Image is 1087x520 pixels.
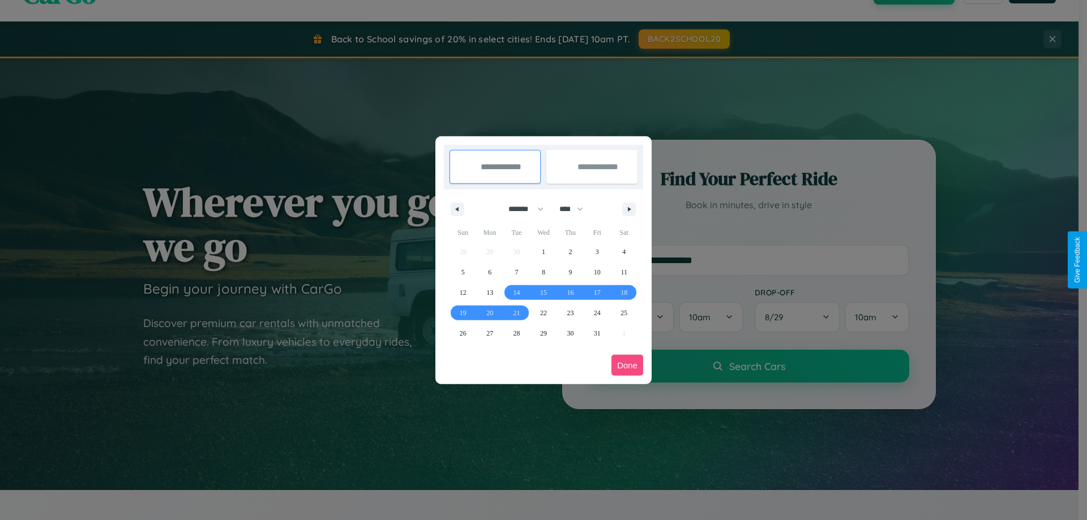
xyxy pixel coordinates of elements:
span: 27 [486,323,493,343]
button: 19 [450,303,476,323]
span: Sat [611,224,637,242]
button: Done [611,355,643,376]
span: 28 [513,323,520,343]
div: Give Feedback [1073,237,1081,283]
button: 22 [530,303,557,323]
button: 12 [450,282,476,303]
button: 30 [557,323,584,343]
button: 18 [611,282,637,303]
span: 7 [515,262,519,282]
span: 31 [594,323,601,343]
span: 26 [460,323,467,343]
span: 18 [620,282,627,303]
button: 21 [503,303,530,323]
span: 19 [460,303,467,323]
button: 28 [503,323,530,343]
button: 17 [584,282,610,303]
span: 24 [594,303,601,323]
span: 8 [542,262,545,282]
button: 13 [476,282,503,303]
span: Tue [503,224,530,242]
span: 9 [568,262,572,282]
button: 14 [503,282,530,303]
span: 5 [461,262,465,282]
span: 30 [567,323,574,343]
span: Fri [584,224,610,242]
button: 15 [530,282,557,303]
span: 1 [542,242,545,262]
button: 4 [611,242,637,262]
button: 8 [530,262,557,282]
button: 7 [503,262,530,282]
span: 12 [460,282,467,303]
span: Wed [530,224,557,242]
button: 1 [530,242,557,262]
span: 21 [513,303,520,323]
button: 2 [557,242,584,262]
button: 23 [557,303,584,323]
button: 3 [584,242,610,262]
span: Mon [476,224,503,242]
span: 23 [567,303,574,323]
span: 15 [540,282,547,303]
button: 24 [584,303,610,323]
span: 10 [594,262,601,282]
button: 31 [584,323,610,343]
span: 14 [513,282,520,303]
button: 27 [476,323,503,343]
button: 25 [611,303,637,323]
span: 4 [622,242,626,262]
button: 16 [557,282,584,303]
span: Sun [450,224,476,242]
button: 20 [476,303,503,323]
span: 22 [540,303,547,323]
span: 3 [596,242,599,262]
span: 6 [488,262,491,282]
span: 16 [567,282,574,303]
span: 11 [620,262,627,282]
span: 17 [594,282,601,303]
button: 11 [611,262,637,282]
span: Thu [557,224,584,242]
button: 26 [450,323,476,343]
button: 9 [557,262,584,282]
span: 2 [568,242,572,262]
button: 29 [530,323,557,343]
span: 25 [620,303,627,323]
button: 5 [450,262,476,282]
button: 6 [476,262,503,282]
span: 29 [540,323,547,343]
span: 13 [486,282,493,303]
button: 10 [584,262,610,282]
span: 20 [486,303,493,323]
